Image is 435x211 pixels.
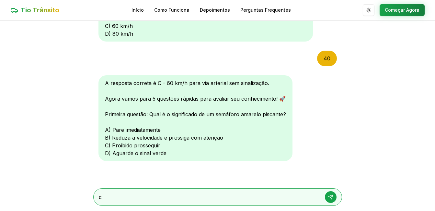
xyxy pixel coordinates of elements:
span: Tio Trânsito [21,6,59,15]
div: 40 [317,51,337,66]
div: A resposta correta é C - 60 km/h para via arterial sem sinalização. Agora vamos para 5 questões r... [98,75,292,161]
a: Tio Trânsito [10,6,59,15]
a: Depoimentos [200,7,230,13]
a: Como Funciona [154,7,189,13]
button: Começar Agora [380,4,425,16]
a: Perguntas Frequentes [240,7,291,13]
textarea: c [99,193,318,201]
a: Início [132,7,144,13]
